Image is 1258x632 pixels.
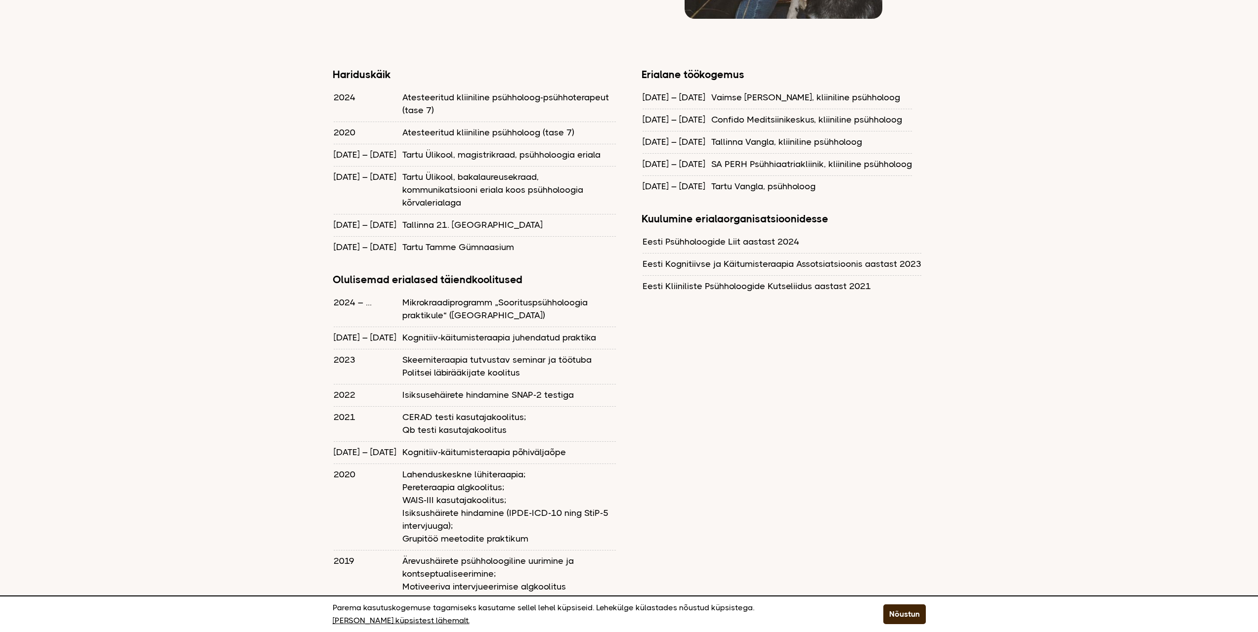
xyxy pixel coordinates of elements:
[402,166,616,213] td: Tartu Ülikool, bakalaureusekraad, kommunikatsiooni eriala koos psühholoogia kõrvalerialaga
[402,406,616,440] td: CERAD testi kasutajakoolitus; Qb testi kasutajakoolitus
[333,614,470,627] a: [PERSON_NAME] küpsistest lähemalt.
[402,122,616,143] td: Atesteeritud kliiniline psühholoog (tase 7)
[334,122,401,143] td: 2020
[334,144,401,165] td: [DATE] – [DATE]
[883,604,926,624] button: Nõustun
[402,144,616,165] td: Tartu Ülikool, magistrikraad, psühholoogia eriala
[402,349,616,383] td: Skeemiteraapia tutvustav seminar ja töötuba Politsei läbirääkijate koolitus
[334,292,401,326] td: 2024 – ...
[334,327,401,348] td: [DATE] – [DATE]
[334,463,401,549] td: 2020
[334,214,401,235] td: [DATE] – [DATE]
[333,601,859,627] p: Parema kasutuskogemuse tagamiseks kasutame sellel lehel küpsiseid. Lehekülge külastades nõustud k...
[643,131,710,152] td: [DATE] – [DATE]
[642,68,926,81] h3: Erialane töökogemus
[402,384,616,405] td: Isiksusehäirete hindamine SNAP-2 testiga
[334,166,401,213] td: [DATE] – [DATE]
[643,275,921,296] td: Eesti Kliiniliste Psühholoogide Kutseliidus aastast 2021
[711,153,912,174] td: SA PERH Psühhiaatriakliinik, kliiniline psühholoog
[711,175,912,197] td: Tartu Vangla, psühholoog
[402,236,616,257] td: Tartu Tamme Gümnaasium
[333,68,617,81] h3: Hariduskäik
[334,441,401,463] td: [DATE] – [DATE]
[402,463,616,549] td: Lahenduskeskne lühiteraapia; Pereteraapia algkoolitus; WAIS-III kasutajakoolitus; Isiksushäirete ...
[402,214,616,235] td: Tallinna 21. [GEOGRAPHIC_DATA]
[334,236,401,257] td: [DATE] – [DATE]
[711,131,912,152] td: Tallinna Vangla, kliiniline psühholoog
[334,87,401,121] td: 2024
[643,175,710,197] td: [DATE] – [DATE]
[643,87,710,108] td: [DATE] – [DATE]
[642,212,926,225] h3: Kuulumine erialaorganisatsioonidesse
[334,406,401,440] td: 2021
[643,109,710,130] td: [DATE] – [DATE]
[334,550,401,597] td: 2019
[643,153,710,174] td: [DATE] – [DATE]
[334,349,401,383] td: 2023
[643,253,921,274] td: Eesti Kognitiivse ja Käitumisteraapia Assotsiatsioonis aastast 2023
[402,292,616,326] td: Mikrokraadiprogramm „Soorituspsühholoogia praktikule“ ([GEOGRAPHIC_DATA])
[334,384,401,405] td: 2022
[643,231,921,252] td: Eesti Psühholoogide Liit aastast 2024
[402,327,616,348] td: Kognitiiv-käitumisteraapia juhendatud praktika
[402,441,616,463] td: Kognitiiv-käitumisteraapia põhiväljaõpe
[402,87,616,121] td: Atesteeritud kliiniline psühholoog-psühhoterapeut (tase 7)
[402,550,616,597] td: Ärevushäirete psühholoogiline uurimine ja kontseptualiseerimine; Motiveeriva intervjueerimise alg...
[333,273,617,286] h3: Olulisemad erialased täiendkoolitused
[711,109,912,130] td: Confido Meditsiinikeskus, kliiniline psühholoog
[711,87,912,108] td: Vaimse [PERSON_NAME], kliiniline psühholoog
